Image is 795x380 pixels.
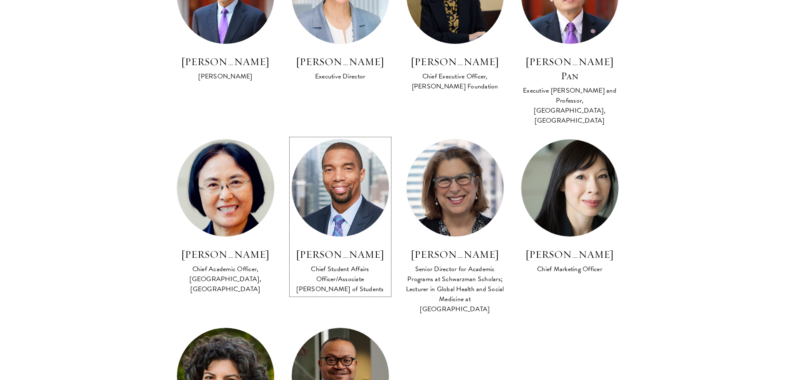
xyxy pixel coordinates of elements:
a: [PERSON_NAME] Chief Marketing Officer [521,139,619,275]
h3: [PERSON_NAME] [177,55,275,69]
div: Senior Director for Academic Programs at Schwarzman Scholars; Lecturer in Global Health and Socia... [406,264,504,314]
a: [PERSON_NAME] Chief Academic Officer, [GEOGRAPHIC_DATA], [GEOGRAPHIC_DATA] [177,139,275,295]
div: Chief Executive Officer, [PERSON_NAME] Foundation [406,71,504,91]
h3: [PERSON_NAME] [406,247,504,262]
a: [PERSON_NAME] Chief Student Affairs Officer/Associate [PERSON_NAME] of Students [291,139,389,295]
div: Executive [PERSON_NAME] and Professor, [GEOGRAPHIC_DATA], [GEOGRAPHIC_DATA] [521,86,619,126]
div: [PERSON_NAME] [177,71,275,81]
a: [PERSON_NAME] Senior Director for Academic Programs at Schwarzman Scholars; Lecturer in Global He... [406,139,504,315]
h3: [PERSON_NAME] [291,55,389,69]
h3: [PERSON_NAME] [521,247,619,262]
h3: [PERSON_NAME] Pan [521,55,619,83]
div: Chief Student Affairs Officer/Associate [PERSON_NAME] of Students [291,264,389,294]
h3: [PERSON_NAME] [406,55,504,69]
div: Chief Marketing Officer [521,264,619,274]
h3: [PERSON_NAME] [291,247,389,262]
div: Executive Director [291,71,389,81]
div: Chief Academic Officer, [GEOGRAPHIC_DATA], [GEOGRAPHIC_DATA] [177,264,275,294]
h3: [PERSON_NAME] [177,247,275,262]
